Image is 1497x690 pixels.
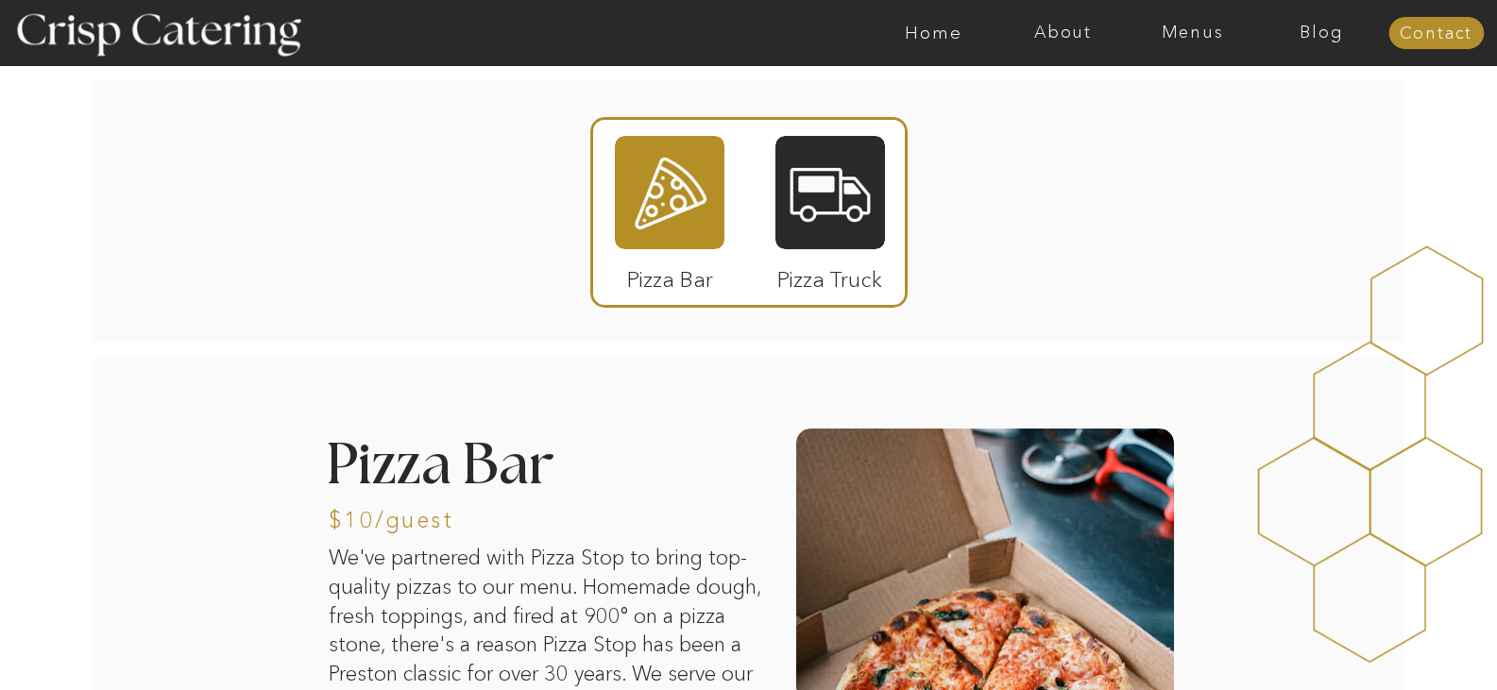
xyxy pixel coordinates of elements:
[1128,24,1257,42] a: Menus
[326,438,673,497] h2: Pizza Bar
[767,247,893,302] p: Pizza Truck
[869,24,998,42] a: Home
[607,247,733,302] p: Pizza Bar
[1257,24,1386,42] a: Blog
[1388,25,1484,43] a: Contact
[1308,596,1497,690] iframe: podium webchat widget bubble
[329,509,600,527] h3: $10/guest
[998,24,1128,42] a: About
